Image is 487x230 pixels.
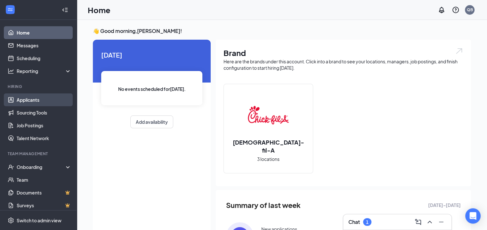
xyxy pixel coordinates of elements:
a: Sourcing Tools [17,106,71,119]
h3: Chat [348,218,360,226]
span: 3 locations [257,155,280,163]
button: ChevronUp [425,217,435,227]
button: ComposeMessage [413,217,423,227]
svg: Minimize [437,218,445,226]
a: Job Postings [17,119,71,132]
svg: WorkstreamLogo [7,6,13,13]
span: No events scheduled for [DATE] . [118,85,186,92]
div: QB [467,7,473,12]
div: 1 [366,219,369,225]
h3: 👋 Good morning, [PERSON_NAME] ! [93,28,471,35]
svg: Notifications [438,6,445,14]
div: Onboarding [17,164,66,170]
svg: ChevronUp [426,218,434,226]
div: Team Management [8,151,70,156]
h2: [DEMOGRAPHIC_DATA]-fil-A [224,138,313,154]
img: open.6027fd2a22e1237b5b06.svg [455,47,463,55]
span: Summary of last week [226,200,301,211]
h1: Home [88,4,110,15]
span: [DATE] - [DATE] [428,202,461,209]
div: Hiring [8,84,70,89]
div: Open Intercom Messenger [465,208,481,224]
img: Chick-fil-A [248,95,289,136]
svg: Settings [8,217,14,224]
span: [DATE] [101,50,202,60]
a: Team [17,173,71,186]
svg: UserCheck [8,164,14,170]
svg: ComposeMessage [414,218,422,226]
svg: Collapse [62,7,68,13]
div: Here are the brands under this account. Click into a brand to see your locations, managers, job p... [223,58,463,71]
div: Switch to admin view [17,217,61,224]
button: Add availability [130,115,173,128]
button: Minimize [436,217,446,227]
a: Applicants [17,93,71,106]
div: Reporting [17,68,72,74]
a: Messages [17,39,71,52]
a: SurveysCrown [17,199,71,212]
svg: Analysis [8,68,14,74]
a: Scheduling [17,52,71,65]
a: DocumentsCrown [17,186,71,199]
a: Talent Network [17,132,71,145]
a: Home [17,26,71,39]
h1: Brand [223,47,463,58]
svg: QuestionInfo [452,6,459,14]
